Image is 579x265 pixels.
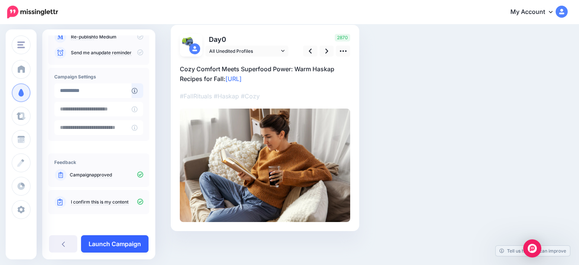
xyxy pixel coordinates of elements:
img: 326727712_863243301669732_3236263857312030710_n-bsa145195.png [182,36,193,47]
a: approved [92,172,112,178]
p: Cozy Comfort Meets Superfood Power: Warm Haskap Recipes for Fall: [180,64,350,84]
a: All Unedited Profiles [205,46,288,57]
h4: Feedback [54,159,143,165]
img: Missinglettr [7,6,58,18]
img: user_default_image.png [189,43,200,54]
a: My Account [503,3,568,21]
a: Re-publish [71,34,94,40]
img: menu.png [17,41,25,48]
a: [URL] [225,75,242,83]
div: Open Intercom Messenger [523,239,541,257]
span: All Unedited Profiles [209,47,279,55]
p: Campaign [70,172,143,178]
span: 2870 [335,34,350,41]
p: #FallRituals #Haskap #Cozy [180,91,350,101]
p: Send me an [71,49,143,56]
p: Day [205,34,289,45]
span: 0 [222,35,226,43]
a: I confirm this is my content [71,199,129,205]
a: Tell us how we can improve [496,246,570,256]
h4: Campaign Settings [54,74,143,80]
img: 90ba06245f2757e2c53db5e10939a1f4.jpg [180,109,350,222]
p: to Medium [71,34,143,40]
a: update reminder [96,50,132,56]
